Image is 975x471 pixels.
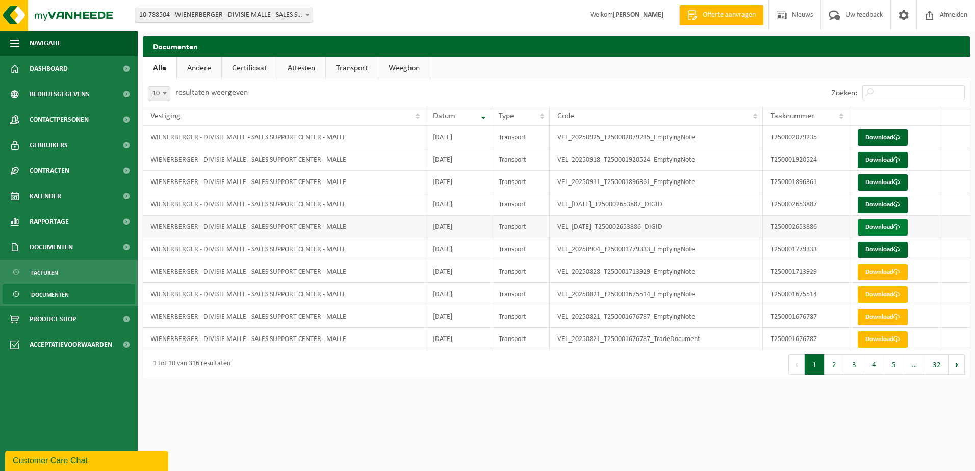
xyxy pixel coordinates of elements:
[550,283,763,305] td: VEL_20250821_T250001675514_EmptyingNote
[30,56,68,82] span: Dashboard
[222,57,277,80] a: Certificaat
[884,354,904,375] button: 5
[425,193,491,216] td: [DATE]
[30,107,89,133] span: Contactpersonen
[491,148,550,171] td: Transport
[550,260,763,283] td: VEL_20250828_T250001713929_EmptyingNote
[763,148,849,171] td: T250001920524
[425,171,491,193] td: [DATE]
[858,331,908,348] a: Download
[864,354,884,375] button: 4
[858,286,908,303] a: Download
[613,11,664,19] strong: [PERSON_NAME]
[378,57,430,80] a: Weegbon
[491,216,550,238] td: Transport
[150,112,181,120] span: Vestiging
[326,57,378,80] a: Transport
[858,219,908,235] a: Download
[763,238,849,260] td: T250001779333
[30,31,61,56] span: Navigatie
[805,354,825,375] button: 1
[30,332,112,357] span: Acceptatievoorwaarden
[491,171,550,193] td: Transport
[763,171,849,193] td: T250001896361
[425,328,491,350] td: [DATE]
[3,263,135,282] a: Facturen
[771,112,814,120] span: Taaknummer
[177,57,221,80] a: Andere
[788,354,805,375] button: Previous
[433,112,455,120] span: Datum
[30,158,69,184] span: Contracten
[30,82,89,107] span: Bedrijfsgegevens
[143,260,425,283] td: WIENERBERGER - DIVISIE MALLE - SALES SUPPORT CENTER - MALLE
[425,283,491,305] td: [DATE]
[763,305,849,328] td: T250001676787
[858,242,908,258] a: Download
[550,126,763,148] td: VEL_20250925_T250002079235_EmptyingNote
[763,328,849,350] td: T250001676787
[550,305,763,328] td: VEL_20250821_T250001676787_EmptyingNote
[763,283,849,305] td: T250001675514
[148,87,170,101] span: 10
[175,89,248,97] label: resultaten weergeven
[143,283,425,305] td: WIENERBERGER - DIVISIE MALLE - SALES SUPPORT CENTER - MALLE
[763,126,849,148] td: T250002079235
[143,238,425,260] td: WIENERBERGER - DIVISIE MALLE - SALES SUPPORT CENTER - MALLE
[5,449,170,471] iframe: chat widget
[30,209,69,234] span: Rapportage
[491,126,550,148] td: Transport
[550,238,763,260] td: VEL_20250904_T250001779333_EmptyingNote
[491,260,550,283] td: Transport
[148,355,230,374] div: 1 tot 10 van 316 resultaten
[31,263,58,282] span: Facturen
[491,305,550,328] td: Transport
[832,89,857,97] label: Zoeken:
[491,283,550,305] td: Transport
[143,171,425,193] td: WIENERBERGER - DIVISIE MALLE - SALES SUPPORT CENTER - MALLE
[425,238,491,260] td: [DATE]
[491,238,550,260] td: Transport
[949,354,965,375] button: Next
[143,305,425,328] td: WIENERBERGER - DIVISIE MALLE - SALES SUPPORT CENTER - MALLE
[143,216,425,238] td: WIENERBERGER - DIVISIE MALLE - SALES SUPPORT CENTER - MALLE
[858,152,908,168] a: Download
[858,129,908,146] a: Download
[143,328,425,350] td: WIENERBERGER - DIVISIE MALLE - SALES SUPPORT CENTER - MALLE
[135,8,313,23] span: 10-788504 - WIENERBERGER - DIVISIE MALLE - SALES SUPPORT CENTER - MALLE
[143,57,176,80] a: Alle
[825,354,844,375] button: 2
[763,216,849,238] td: T250002653886
[425,148,491,171] td: [DATE]
[30,184,61,209] span: Kalender
[425,126,491,148] td: [DATE]
[679,5,763,25] a: Offerte aanvragen
[135,8,313,22] span: 10-788504 - WIENERBERGER - DIVISIE MALLE - SALES SUPPORT CENTER - MALLE
[277,57,325,80] a: Attesten
[904,354,925,375] span: …
[557,112,574,120] span: Code
[550,193,763,216] td: VEL_[DATE]_T250002653887_DIGID
[491,193,550,216] td: Transport
[844,354,864,375] button: 3
[30,306,76,332] span: Product Shop
[425,260,491,283] td: [DATE]
[550,148,763,171] td: VEL_20250918_T250001920524_EmptyingNote
[143,193,425,216] td: WIENERBERGER - DIVISIE MALLE - SALES SUPPORT CENTER - MALLE
[550,328,763,350] td: VEL_20250821_T250001676787_TradeDocument
[858,264,908,280] a: Download
[858,174,908,191] a: Download
[3,284,135,304] a: Documenten
[30,234,73,260] span: Documenten
[763,260,849,283] td: T250001713929
[550,171,763,193] td: VEL_20250911_T250001896361_EmptyingNote
[143,126,425,148] td: WIENERBERGER - DIVISIE MALLE - SALES SUPPORT CENTER - MALLE
[700,10,758,20] span: Offerte aanvragen
[925,354,949,375] button: 32
[491,328,550,350] td: Transport
[550,216,763,238] td: VEL_[DATE]_T250002653886_DIGID
[143,148,425,171] td: WIENERBERGER - DIVISIE MALLE - SALES SUPPORT CENTER - MALLE
[143,36,970,56] h2: Documenten
[499,112,514,120] span: Type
